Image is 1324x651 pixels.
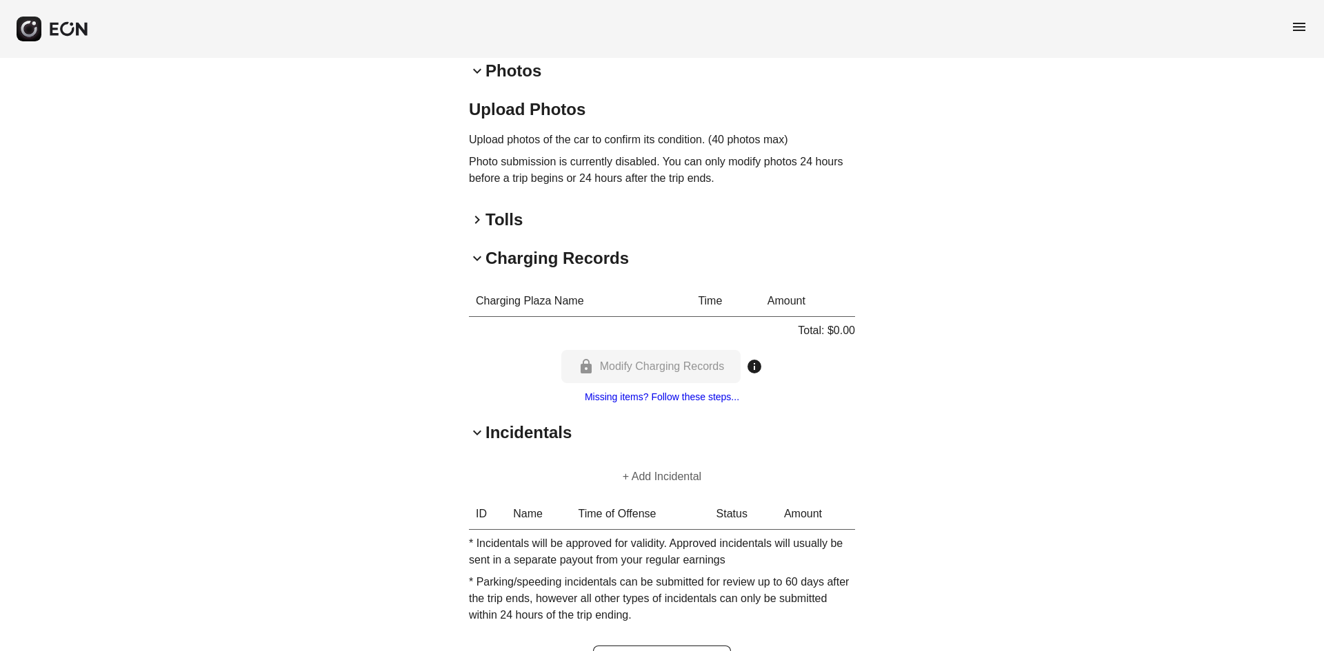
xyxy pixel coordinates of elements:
span: info [746,358,763,375]
th: ID [469,499,506,530]
p: * Incidentals will be approved for validity. Approved incidentals will usually be sent in a separ... [469,535,855,568]
th: Status [710,499,777,530]
p: Total: $0.00 [798,322,855,339]
span: keyboard_arrow_down [469,250,485,267]
span: keyboard_arrow_down [469,424,485,441]
a: Missing items? Follow these steps... [585,391,739,402]
th: Name [506,499,571,530]
th: Amount [777,499,855,530]
p: Photo submission is currently disabled. You can only modify photos 24 hours before a trip begins ... [469,154,855,187]
h2: Tolls [485,209,523,231]
h2: Upload Photos [469,99,855,121]
span: keyboard_arrow_down [469,63,485,79]
span: keyboard_arrow_right [469,211,485,228]
p: Upload photos of the car to confirm its condition. (40 photos max) [469,132,855,148]
th: Time of Offense [572,499,710,530]
th: Time [691,286,760,317]
h2: Incidentals [485,422,572,444]
button: + Add Incidental [606,460,718,493]
span: menu [1291,19,1307,35]
h2: Charging Records [485,247,629,269]
th: Amount [761,286,855,317]
th: Charging Plaza Name [469,286,691,317]
p: * Parking/speeding incidentals can be submitted for review up to 60 days after the trip ends, how... [469,574,855,623]
h2: Photos [485,60,541,82]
